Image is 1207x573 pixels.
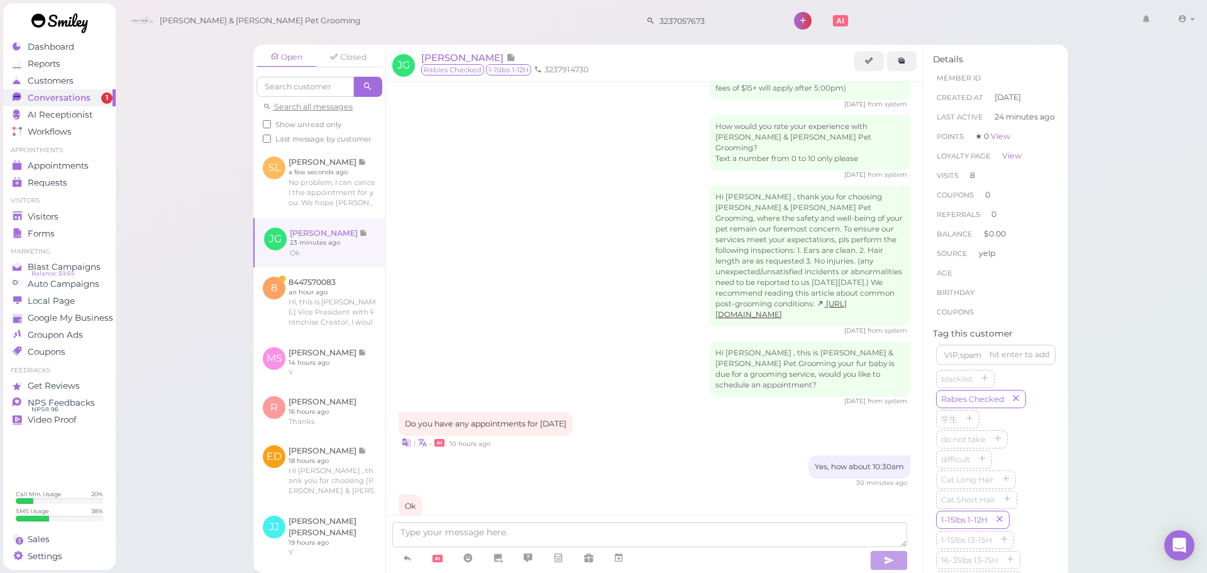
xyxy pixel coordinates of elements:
a: Forms [3,225,116,242]
span: Requests [28,177,67,188]
span: 1-15lbs 1-12H [939,515,990,525]
span: Local Page [28,296,75,306]
input: Last message by customer [263,135,271,143]
span: Last message by customer [275,135,372,143]
span: from system [868,326,907,335]
a: Sales [3,531,116,548]
a: Dashboard [3,38,116,55]
span: Points [937,132,964,141]
span: 10/14/2025 08:57am [856,479,907,487]
a: Conversations 1 [3,89,116,106]
span: 24 minutes ago [995,111,1055,123]
span: Dashboard [28,42,74,52]
a: AI Receptionist [3,106,116,123]
a: Search all messages [263,102,353,111]
span: Balance [937,230,974,238]
a: Workflows [3,123,116,140]
div: Yes, how about 10:30am [808,455,910,479]
div: Ok [399,494,422,518]
span: 08/23/2025 02:45pm [844,100,868,108]
a: Settings [3,548,116,565]
span: Note [506,52,515,64]
span: 10/12/2025 11:36am [844,397,868,405]
span: JG [392,54,415,77]
span: from system [868,397,907,405]
a: View [991,131,1010,141]
div: Tag this customer [933,328,1059,339]
span: 16-35lbs 13-15H [939,555,1001,565]
span: Groupon Ads [28,330,83,340]
span: blacklist [939,374,975,384]
span: Referrals [937,210,980,219]
i: | [414,440,416,448]
input: Search customer [655,11,777,31]
span: 学生 [939,414,960,424]
span: difficult [939,455,973,464]
a: Requests [3,174,116,191]
span: 1 [101,92,113,104]
span: $0.00 [984,229,1006,238]
div: • [399,436,910,449]
span: Birthday [937,288,974,297]
span: [PERSON_NAME] [421,52,506,64]
span: Reports [28,58,60,69]
input: Search customer [256,77,354,97]
span: from system [868,100,907,108]
input: VIP,spam [936,345,1055,365]
span: [DATE] [995,92,1021,103]
div: SMS Usage [16,507,49,515]
span: Google My Business [28,313,113,323]
a: Google My Business [3,309,116,326]
span: [PERSON_NAME] & [PERSON_NAME] Pet Grooming [160,3,361,38]
li: 0 [933,185,1059,205]
span: Appointments [28,160,89,171]
span: ★ 0 [975,131,1010,141]
span: from system [868,170,907,179]
a: Groupon Ads [3,326,116,343]
li: Appointments [3,146,116,155]
li: 0 [933,204,1059,225]
li: yelp [933,243,1059,264]
li: 8 [933,165,1059,186]
div: Hi [PERSON_NAME] , this is [PERSON_NAME] & [PERSON_NAME] Pet Grooming your fur baby is due for a ... [709,342,910,397]
a: Video Proof [3,411,116,428]
span: Coupons [937,191,974,199]
span: Sales [28,534,50,545]
a: Visitors [3,208,116,225]
span: Coupons [28,347,65,357]
div: hit enter to add [989,349,1049,360]
input: Show unread only [263,120,271,128]
span: Coupons [937,308,974,316]
a: NPS Feedbacks NPS® 96 [3,394,116,411]
span: age [937,269,952,277]
a: Appointments [3,157,116,174]
span: Settings [28,551,62,562]
li: 3237914730 [531,64,592,75]
span: Last Active [937,113,983,121]
span: Video Proof [28,414,77,425]
a: Auto Campaigns [3,275,116,292]
li: Marketing [3,247,116,256]
li: Visitors [3,196,116,205]
div: How would you rate your experience with [PERSON_NAME] & [PERSON_NAME] Pet Grooming? Text a number... [709,115,910,170]
div: Hi [PERSON_NAME] , thank you for choosing [PERSON_NAME] & [PERSON_NAME] Pet Grooming, where the s... [709,186,910,326]
span: Balance: $9.65 [31,269,74,279]
span: NPS® 96 [31,404,58,414]
a: [PERSON_NAME] [421,52,515,64]
span: Customers [28,75,74,86]
span: Cat Short Hair [939,495,998,504]
span: Get Reviews [28,381,80,391]
span: 10/13/2025 11:20pm [449,440,490,448]
a: Closed [318,48,378,67]
a: Coupons [3,343,116,360]
a: Local Page [3,292,116,309]
span: Visits [937,171,959,180]
div: 38 % [91,507,103,515]
span: Rabies Checked [421,64,484,75]
a: View [1002,151,1022,160]
div: Details [933,54,1059,65]
li: Feedbacks [3,366,116,375]
a: Customers [3,72,116,89]
span: Forms [28,228,55,239]
span: AI Receptionist [28,109,92,120]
